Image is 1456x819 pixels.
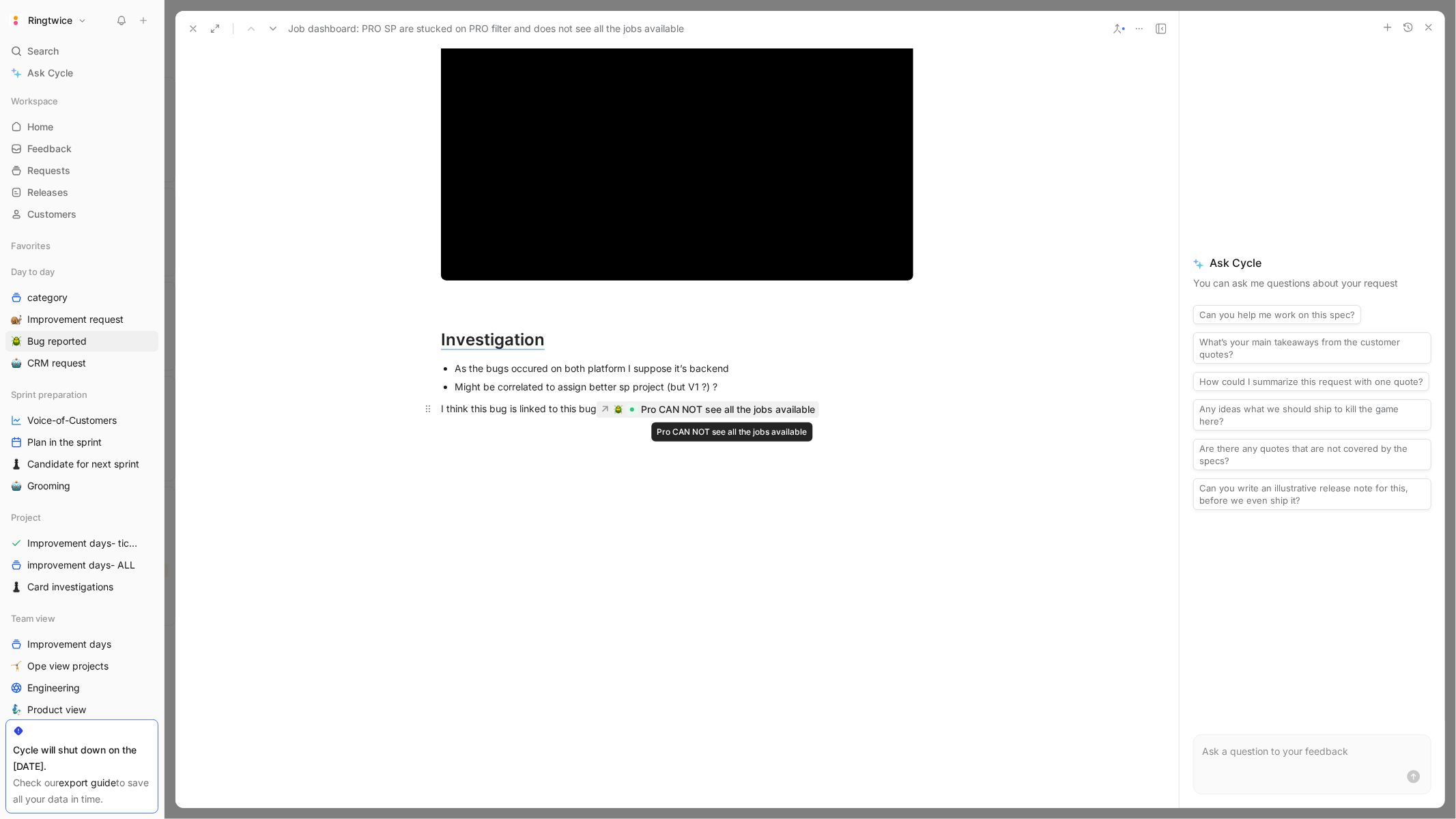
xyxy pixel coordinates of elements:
[5,432,158,452] a: Plan in the sprint
[27,637,111,651] span: Improvement days
[11,704,22,715] img: 🧞‍♂️
[8,456,25,472] button: ♟️
[441,330,545,349] mark: Investigation
[11,459,22,470] img: ♟️
[27,334,87,348] span: Bug reported
[27,681,80,695] span: Engineering
[5,678,158,698] a: Engineering
[27,659,109,673] span: Ope view projects
[27,291,68,304] span: category
[5,353,158,373] a: 🤖CRM request
[27,356,86,370] span: CRM request
[9,14,23,27] img: Ringtwice
[11,94,58,108] span: Workspace
[5,533,158,554] a: Improvement days- tickets ready
[1193,255,1431,271] span: Ask Cycle
[441,401,913,416] div: I think this bug is linked to this bug
[5,235,158,256] div: Favorites
[1193,275,1431,291] p: You can ask me questions about your request
[5,331,158,351] a: 🪲Bug reported
[11,480,22,491] img: 🤖
[8,579,25,595] button: ♟️
[5,117,158,137] a: Home
[5,507,158,528] div: Project
[5,204,158,225] a: Customers
[5,261,158,373] div: Day to daycategory🐌Improvement request🪲Bug reported🤖CRM request
[5,261,158,282] div: Day to day
[5,608,158,629] div: Team view
[597,401,819,418] a: 🪲Pro CAN NOT see all the jobs available
[11,336,22,347] img: 🪲
[614,405,623,414] img: 🪲
[5,577,158,597] a: ♟️Card investigations
[455,379,913,394] div: Might be correlated to assign better sp project (but V1 ?) ?
[27,580,113,594] span: Card investigations
[288,20,684,37] span: Job dashboard: PRO SP are stucked on PRO filter and does not see all the jobs available
[13,742,151,775] div: Cycle will shut down on the [DATE].
[8,478,25,494] button: 🤖
[5,139,158,159] a: Feedback
[11,265,55,278] span: Day to day
[8,658,25,674] button: 🤸
[5,454,158,474] a: ♟️Candidate for next sprint
[13,775,151,807] div: Check our to save all your data in time.
[5,41,158,61] div: Search
[27,207,76,221] span: Customers
[11,358,22,369] img: 🤖
[641,401,815,418] div: Pro CAN NOT see all the jobs available
[5,700,158,720] a: 🧞‍♂️Product view
[5,91,158,111] div: Workspace
[27,313,124,326] span: Improvement request
[8,333,25,349] button: 🪲
[1193,439,1431,470] button: Are there any quotes that are not covered by the specs?
[5,608,158,807] div: Team viewImprovement days🤸Ope view projectsEngineering🧞‍♂️Product view🔢Data view💌Market view🤸Ope ...
[5,555,158,575] a: improvement days- ALL
[27,536,143,550] span: Improvement days- tickets ready
[27,703,86,717] span: Product view
[11,511,41,524] span: Project
[8,311,25,328] button: 🐌
[27,186,68,199] span: Releases
[27,120,53,134] span: Home
[1193,399,1431,431] button: Any ideas what we should ship to kill the game here?
[27,414,117,427] span: Voice-of-Customers
[5,384,158,496] div: Sprint preparationVoice-of-CustomersPlan in the sprint♟️Candidate for next sprint🤖Grooming
[11,661,22,672] img: 🤸
[5,63,158,83] a: Ask Cycle
[27,164,70,177] span: Requests
[5,656,158,676] a: 🤸Ope view projects
[11,239,51,253] span: Favorites
[1193,372,1429,391] button: How could I summarize this request with one quote?
[1193,305,1361,324] button: Can you help me work on this spec?
[11,612,55,625] span: Team view
[27,142,72,156] span: Feedback
[27,65,73,81] span: Ask Cycle
[27,457,139,471] span: Candidate for next sprint
[27,558,135,572] span: improvement days- ALL
[455,361,913,375] div: As the bugs occured on both platform I suppose it’s backend
[1193,478,1431,510] button: Can you write an illustrative release note for this, before we even ship it?
[5,11,90,30] button: RingtwiceRingtwice
[5,182,158,203] a: Releases
[11,581,22,592] img: ♟️
[5,634,158,655] a: Improvement days
[5,410,158,431] a: Voice-of-Customers
[8,355,25,371] button: 🤖
[59,777,116,788] a: export guide
[27,43,59,59] span: Search
[27,479,70,493] span: Grooming
[11,314,22,325] img: 🐌
[1193,332,1431,364] button: What’s your main takeaways from the customer quotes?
[8,702,25,718] button: 🧞‍♂️
[5,507,158,597] div: ProjectImprovement days- tickets readyimprovement days- ALL♟️Card investigations
[5,476,158,496] a: 🤖Grooming
[5,287,158,308] a: category
[5,309,158,330] a: 🐌Improvement request
[11,388,87,401] span: Sprint preparation
[5,160,158,181] a: Requests
[5,384,158,405] div: Sprint preparation
[27,435,102,449] span: Plan in the sprint
[28,14,72,27] h1: Ringtwice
